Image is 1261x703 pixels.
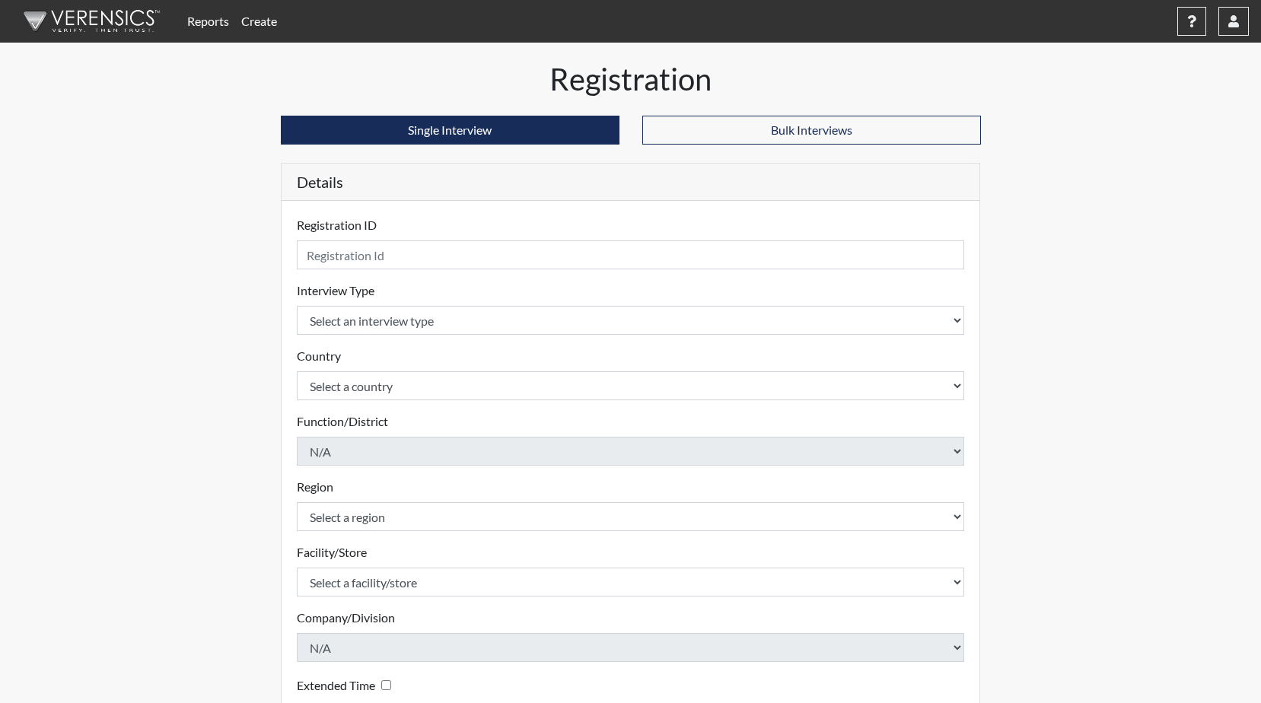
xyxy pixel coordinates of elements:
[297,240,965,269] input: Insert a Registration ID, which needs to be a unique alphanumeric value for each interviewee
[281,61,981,97] h1: Registration
[297,543,367,561] label: Facility/Store
[281,116,619,145] button: Single Interview
[282,164,980,201] h5: Details
[181,6,235,37] a: Reports
[297,282,374,300] label: Interview Type
[235,6,283,37] a: Create
[297,478,333,496] label: Region
[297,609,395,627] label: Company/Division
[297,674,397,696] div: Checking this box will provide the interviewee with an accomodation of extra time to answer each ...
[297,216,377,234] label: Registration ID
[297,347,341,365] label: Country
[642,116,981,145] button: Bulk Interviews
[297,412,388,431] label: Function/District
[297,676,375,695] label: Extended Time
